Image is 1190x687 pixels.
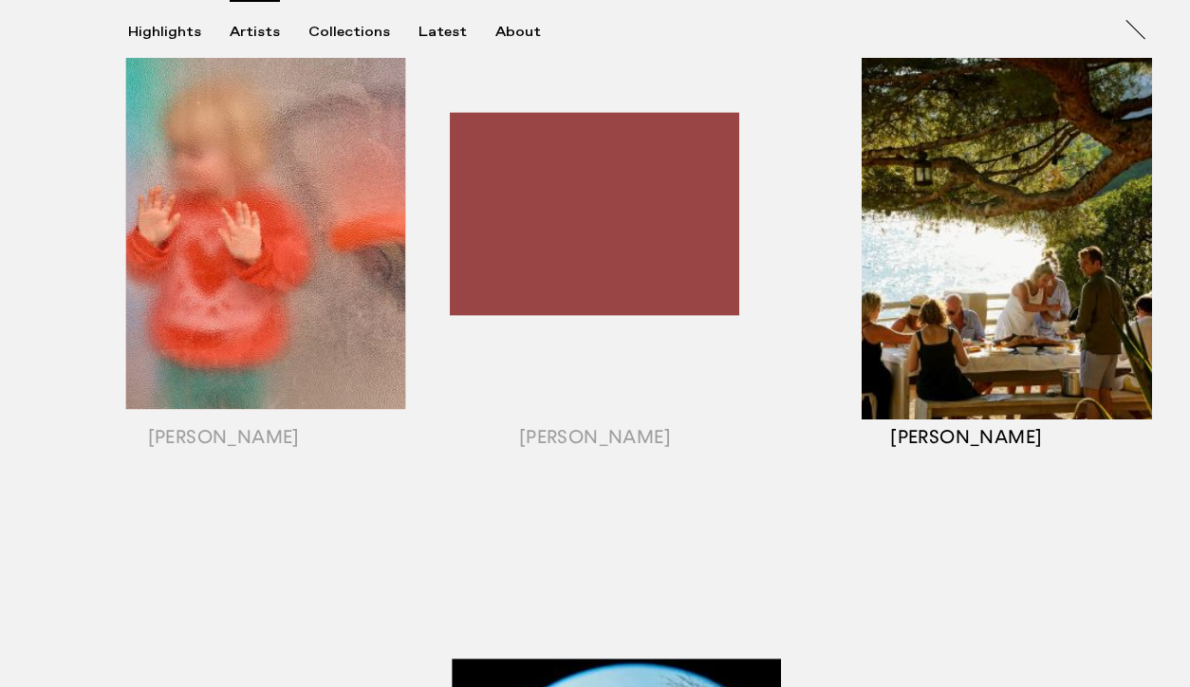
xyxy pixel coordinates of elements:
[308,24,390,41] div: Collections
[128,24,201,41] div: Highlights
[308,24,418,41] button: Collections
[495,24,541,41] div: About
[230,24,280,41] div: Artists
[418,24,467,41] div: Latest
[128,24,230,41] button: Highlights
[230,24,308,41] button: Artists
[495,24,569,41] button: About
[418,24,495,41] button: Latest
